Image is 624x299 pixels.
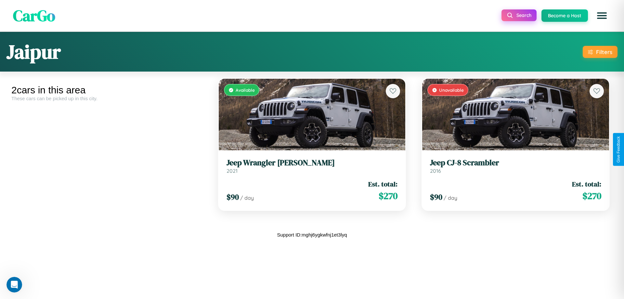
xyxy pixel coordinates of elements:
[516,12,531,18] span: Search
[439,87,464,93] span: Unavailable
[240,195,254,201] span: / day
[227,158,398,168] h3: Jeep Wrangler [PERSON_NAME]
[583,46,617,58] button: Filters
[227,192,239,202] span: $ 90
[582,189,601,202] span: $ 270
[593,7,611,25] button: Open menu
[236,87,255,93] span: Available
[11,96,205,101] div: These cars can be picked up in this city.
[6,38,61,65] h1: Jaipur
[277,230,347,239] p: Support ID: mghj6ygkwfnj1et3lyq
[430,158,601,174] a: Jeep CJ-8 Scrambler2016
[596,48,612,55] div: Filters
[13,5,55,26] span: CarGo
[616,136,621,163] div: Give Feedback
[227,158,398,174] a: Jeep Wrangler [PERSON_NAME]2021
[430,192,442,202] span: $ 90
[227,168,238,174] span: 2021
[430,168,441,174] span: 2016
[430,158,601,168] h3: Jeep CJ-8 Scrambler
[572,179,601,189] span: Est. total:
[541,9,588,22] button: Become a Host
[11,85,205,96] div: 2 cars in this area
[379,189,397,202] span: $ 270
[444,195,457,201] span: / day
[501,9,537,21] button: Search
[6,277,22,292] iframe: Intercom live chat
[368,179,397,189] span: Est. total:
